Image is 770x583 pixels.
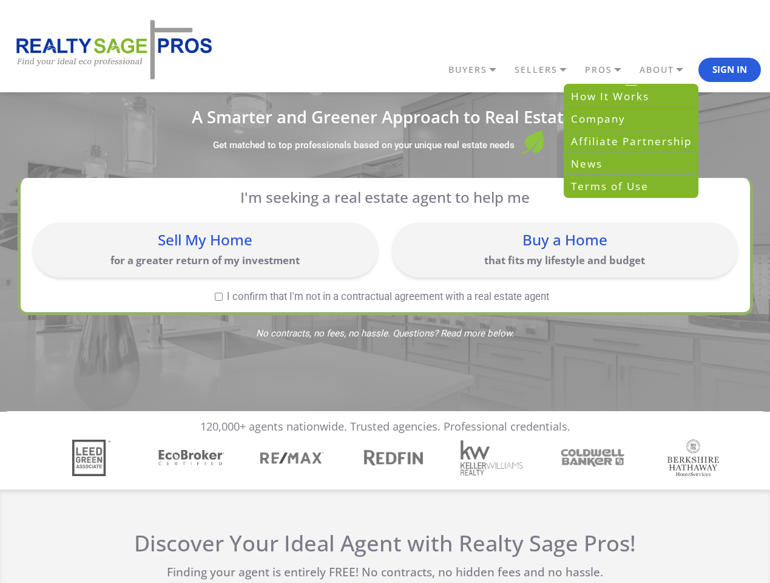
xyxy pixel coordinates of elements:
[259,440,324,476] img: Sponsor Logo: Remax
[665,440,730,476] div: 7 / 7
[398,253,731,267] p: that fits my lifestyle and budget
[465,440,530,476] div: 5 / 7
[637,60,698,80] a: ABOUT
[460,440,525,476] img: Sponsor Logo: Keller Williams Realty
[565,107,697,130] a: Company
[667,440,720,476] img: Sponsor Logo: Berkshire Hathaway
[18,329,753,338] span: No contracts, no fees, no hassle. Questions? Read more below.
[49,188,721,206] p: I'm seeking a real estate agent to help me
[213,140,515,152] label: Get matched to top professionals based on your unique real estate needs
[132,530,638,556] h2: Discover Your Ideal Agent with Realty Sage Pros!
[164,448,229,468] div: 2 / 7
[39,253,372,267] p: for a greater return of my investment
[200,420,570,434] p: 120,000+ agents nationwide. Trusted agencies. Professional credentials.
[564,84,698,198] div: BUYERS
[264,440,329,476] div: 3 / 7
[364,446,429,469] div: 4 / 7
[132,565,638,579] p: Finding your agent is entirely FREE! No contracts, no hidden fees and no hassle.
[157,448,226,468] img: Sponsor Logo: Ecobroker
[558,446,628,469] img: Sponsor Logo: Coldwell Banker
[18,109,753,125] h1: A Smarter and Greener Approach to Real Estate.
[565,130,697,152] a: Affiliate Partnership
[565,152,697,175] a: News
[357,446,427,469] img: Sponsor Logo: Redfin
[9,18,215,81] img: REALTY SAGE PROS
[565,85,697,107] a: How It Works
[33,291,732,302] label: I confirm that I'm not in a contractual agreement with a real estate agent
[565,175,697,197] a: Terms of Use
[565,446,630,469] div: 6 / 7
[398,233,731,247] div: Buy a Home
[582,60,637,80] a: PROS
[698,58,761,82] button: Sign In
[445,60,512,80] a: BUYERS
[215,293,223,301] input: I confirm that I'm not in a contractual agreement with a real estate agent
[512,60,582,80] a: SELLERS
[63,440,128,476] div: 1 / 7
[39,233,372,247] div: Sell My Home
[72,440,110,476] img: Sponsor Logo: Leed Green Associate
